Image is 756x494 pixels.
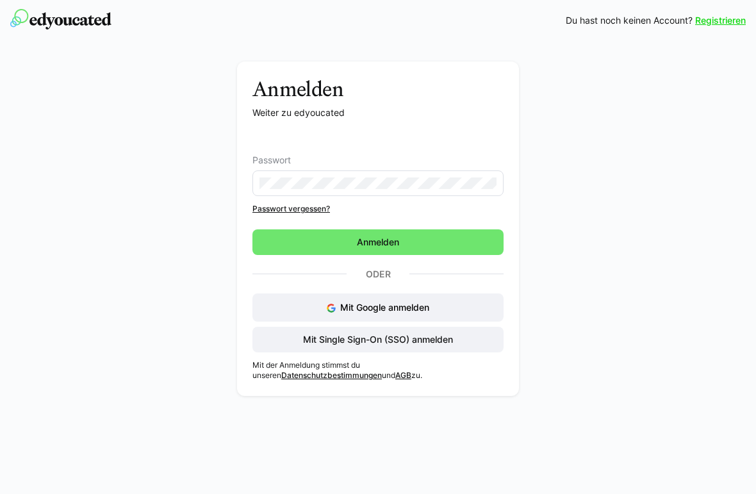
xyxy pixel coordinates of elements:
a: Datenschutzbestimmungen [281,370,382,380]
a: Passwort vergessen? [252,204,504,214]
button: Mit Google anmelden [252,293,504,322]
button: Mit Single Sign-On (SSO) anmelden [252,327,504,352]
span: Du hast noch keinen Account? [566,14,693,27]
span: Anmelden [355,236,401,249]
p: Oder [347,265,409,283]
span: Mit Single Sign-On (SSO) anmelden [301,333,455,346]
p: Mit der Anmeldung stimmst du unseren und zu. [252,360,504,381]
span: Mit Google anmelden [340,302,429,313]
button: Anmelden [252,229,504,255]
h3: Anmelden [252,77,504,101]
a: AGB [395,370,411,380]
a: Registrieren [695,14,746,27]
p: Weiter zu edyoucated [252,106,504,119]
span: Passwort [252,155,291,165]
img: edyoucated [10,9,111,29]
